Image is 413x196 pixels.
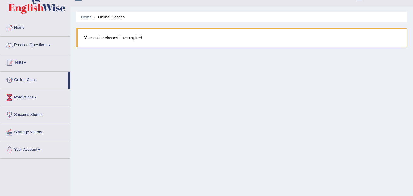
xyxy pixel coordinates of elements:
[0,124,70,139] a: Strategy Videos
[0,54,70,69] a: Tests
[0,72,68,87] a: Online Class
[81,15,92,19] a: Home
[0,19,70,35] a: Home
[0,106,70,122] a: Success Stories
[0,89,70,104] a: Predictions
[93,14,125,20] li: Online Classes
[76,28,407,47] blockquote: Your online classes have expired
[0,141,70,157] a: Your Account
[0,37,70,52] a: Practice Questions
